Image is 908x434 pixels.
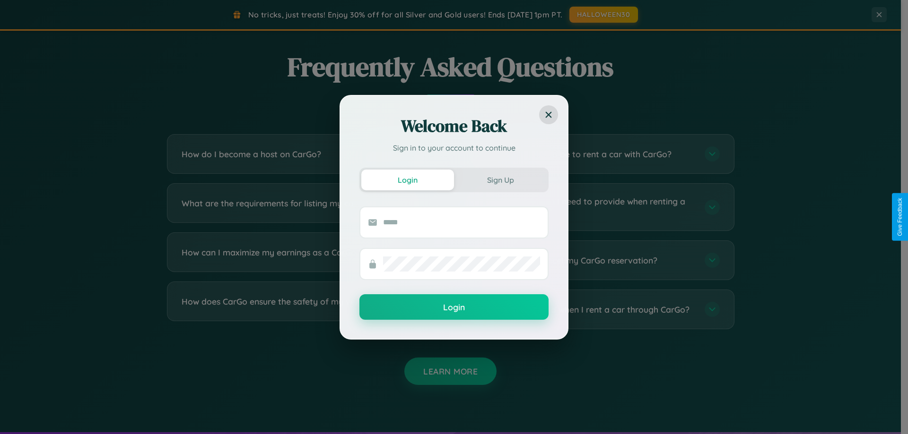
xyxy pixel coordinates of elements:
[897,198,903,236] div: Give Feedback
[359,142,549,153] p: Sign in to your account to continue
[359,294,549,320] button: Login
[359,115,549,137] h2: Welcome Back
[361,170,454,190] button: Login
[454,170,547,190] button: Sign Up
